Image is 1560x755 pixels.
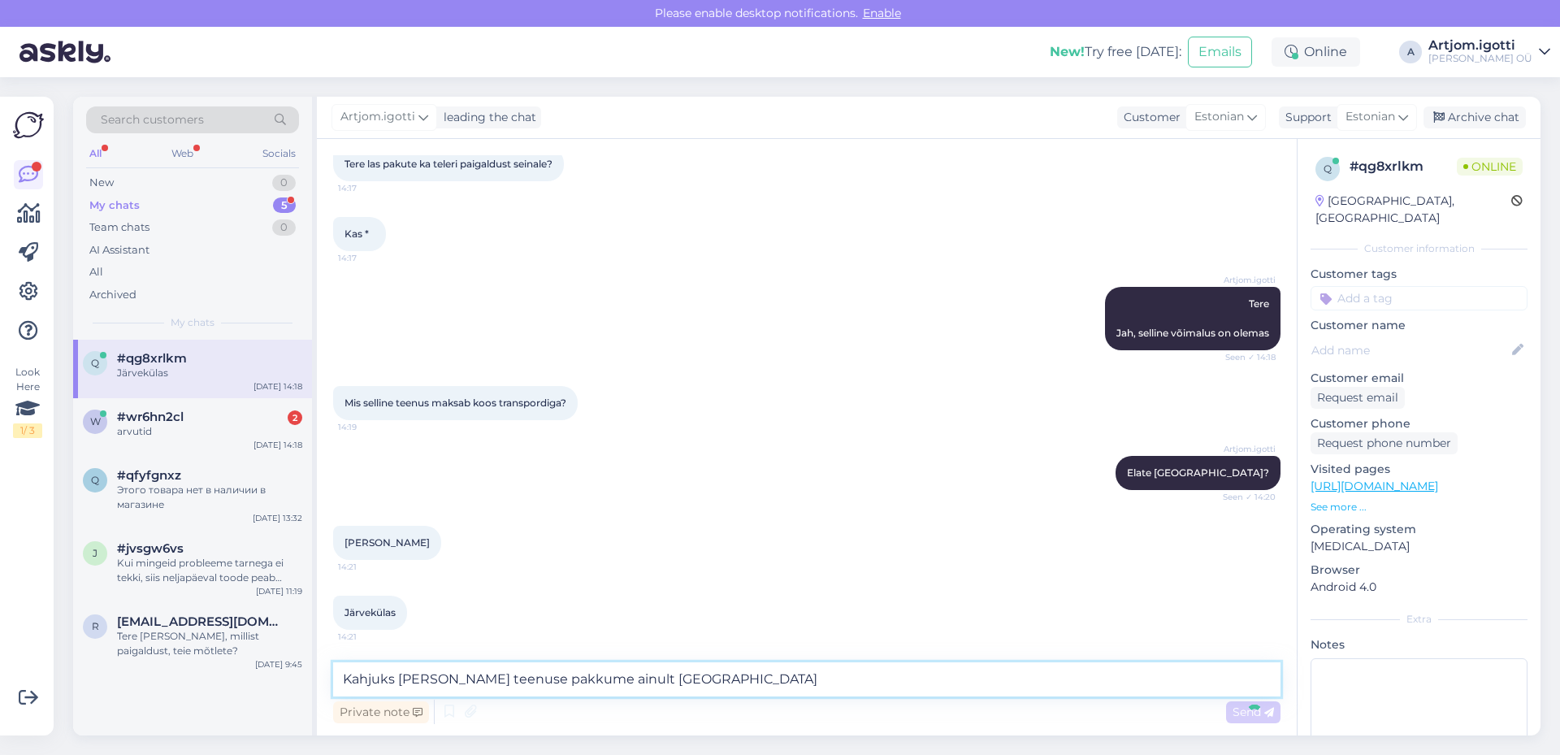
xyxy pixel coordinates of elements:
[1311,521,1527,538] p: Operating system
[1311,370,1527,387] p: Customer email
[253,512,302,524] div: [DATE] 13:32
[1272,37,1360,67] div: Online
[89,264,103,280] div: All
[338,561,399,573] span: 14:21
[91,357,99,369] span: q
[1311,538,1527,555] p: [MEDICAL_DATA]
[1311,479,1438,493] a: [URL][DOMAIN_NAME]
[1428,39,1532,52] div: Artjom.igotti
[338,421,399,433] span: 14:19
[117,556,302,585] div: Kui mingeid probleeme tarnega ei tekki, siis neljapäeval toode peab [PERSON_NAME] poes, oleneb mi...
[259,143,299,164] div: Socials
[272,219,296,236] div: 0
[1311,461,1527,478] p: Visited pages
[89,197,140,214] div: My chats
[117,629,302,658] div: Tere [PERSON_NAME], millist paigaldust, teie mõtlete?
[1324,163,1332,175] span: q
[1311,636,1527,653] p: Notes
[91,474,99,486] span: q
[338,182,399,194] span: 14:17
[1311,432,1458,454] div: Request phone number
[1311,562,1527,579] p: Browser
[1457,158,1523,176] span: Online
[117,541,184,556] span: #jvsgw6vs
[1127,466,1269,479] span: Elate [GEOGRAPHIC_DATA]?
[117,424,302,439] div: arvutid
[1215,491,1276,503] span: Seen ✓ 14:20
[1215,274,1276,286] span: Artjom.igotti
[1350,157,1457,176] div: # qg8xrlkm
[1311,317,1527,334] p: Customer name
[13,110,44,141] img: Askly Logo
[89,175,114,191] div: New
[1315,193,1511,227] div: [GEOGRAPHIC_DATA], [GEOGRAPHIC_DATA]
[171,315,214,330] span: My chats
[344,228,369,240] span: Kas *
[117,366,302,380] div: Järvekülas
[253,380,302,393] div: [DATE] 14:18
[338,631,399,643] span: 14:21
[1311,341,1509,359] input: Add name
[1279,109,1332,126] div: Support
[89,287,136,303] div: Archived
[117,410,184,424] span: #wr6hn2cl
[117,351,187,366] span: #qg8xrlkm
[1428,52,1532,65] div: [PERSON_NAME] OÜ
[344,397,566,409] span: Mis selline teenus maksab koos transpordiga?
[1311,500,1527,514] p: See more ...
[1423,106,1526,128] div: Archive chat
[1345,108,1395,126] span: Estonian
[1215,443,1276,455] span: Artjom.igotti
[1399,41,1422,63] div: A
[92,620,99,632] span: r
[344,606,396,618] span: Järvekülas
[89,242,149,258] div: AI Assistant
[13,365,42,438] div: Look Here
[1117,109,1181,126] div: Customer
[272,175,296,191] div: 0
[340,108,415,126] span: Artjom.igotti
[1311,387,1405,409] div: Request email
[90,415,101,427] span: w
[1311,415,1527,432] p: Customer phone
[1428,39,1550,65] a: Artjom.igotti[PERSON_NAME] OÜ
[344,158,552,170] span: Tere las pakute ka teleri paigaldust seinale?
[1188,37,1252,67] button: Emails
[288,410,302,425] div: 2
[858,6,906,20] span: Enable
[1311,579,1527,596] p: Android 4.0
[344,536,430,549] span: [PERSON_NAME]
[1194,108,1244,126] span: Estonian
[13,423,42,438] div: 1 / 3
[1311,241,1527,256] div: Customer information
[1311,266,1527,283] p: Customer tags
[117,468,181,483] span: #qfyfgnxz
[1215,351,1276,363] span: Seen ✓ 14:18
[437,109,536,126] div: leading the chat
[273,197,296,214] div: 5
[256,585,302,597] div: [DATE] 11:19
[93,547,97,559] span: j
[1311,612,1527,627] div: Extra
[255,658,302,670] div: [DATE] 9:45
[253,439,302,451] div: [DATE] 14:18
[117,483,302,512] div: Этого товара нет в наличии в магазине
[1050,42,1181,62] div: Try free [DATE]:
[1311,286,1527,310] input: Add a tag
[168,143,197,164] div: Web
[117,614,286,629] span: rynss@hotmail.com
[89,219,149,236] div: Team chats
[1050,44,1085,59] b: New!
[101,111,204,128] span: Search customers
[86,143,105,164] div: All
[338,252,399,264] span: 14:17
